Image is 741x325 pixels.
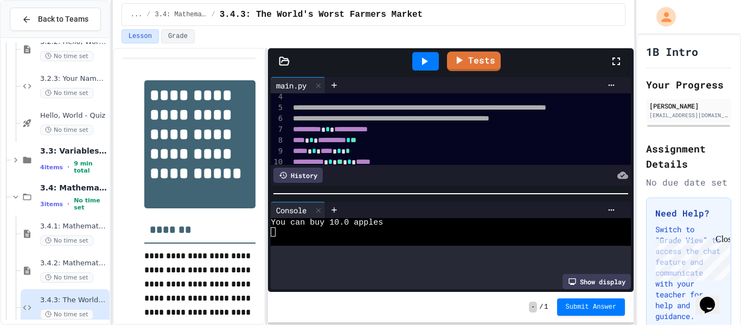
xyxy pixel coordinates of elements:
span: 3.3: Variables and Data Types [40,146,107,156]
span: No time set [40,309,93,320]
div: No due date set [646,176,731,189]
span: Hello, World - Quiz [40,111,107,120]
span: 3.2.2: Hello, World! - Review [40,37,107,47]
h1: 1B Intro [646,44,698,59]
span: No time set [40,51,93,61]
div: [PERSON_NAME] [649,101,728,111]
span: 3.4.3: The World's Worst Farmers Market [40,296,107,305]
span: No time set [74,197,107,211]
h2: Your Progress [646,77,731,92]
span: 9 min total [74,160,107,174]
div: My Account [645,4,679,29]
span: Back to Teams [38,14,88,25]
button: Grade [161,29,195,43]
span: 3.4.2: Mathematical Operators - Review [40,259,107,268]
span: 3.4.3: The World's Worst Farmers Market [220,8,423,21]
span: / [539,303,543,311]
button: Back to Teams [10,8,101,31]
h2: Assignment Details [646,141,731,171]
span: No time set [40,272,93,283]
span: • [67,200,69,208]
button: Submit Answer [557,298,625,316]
iframe: chat widget [651,234,730,281]
iframe: chat widget [695,282,730,314]
span: No time set [40,125,93,135]
a: Tests [447,52,501,71]
span: Submit Answer [566,303,617,311]
span: / [212,10,215,19]
span: 3.4: Mathematical Operators [155,10,207,19]
span: 3.4.1: Mathematical Operators [40,222,107,231]
span: 4 items [40,164,63,171]
button: Lesson [122,29,159,43]
p: Switch to "Grade View" to access the chat feature and communicate with your teacher for help and ... [655,224,722,322]
span: 3.2.3: Your Name and Favorite Movie [40,74,107,84]
span: No time set [40,235,93,246]
div: [EMAIL_ADDRESS][DOMAIN_NAME] [649,111,728,119]
h3: Need Help? [655,207,722,220]
span: 3 items [40,201,63,208]
span: - [529,302,537,313]
span: 3.4: Mathematical Operators [40,183,107,193]
span: 1 [544,303,548,311]
span: No time set [40,88,93,98]
span: ... [131,10,143,19]
span: • [67,163,69,171]
div: Chat with us now!Close [4,4,75,69]
span: / [146,10,150,19]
